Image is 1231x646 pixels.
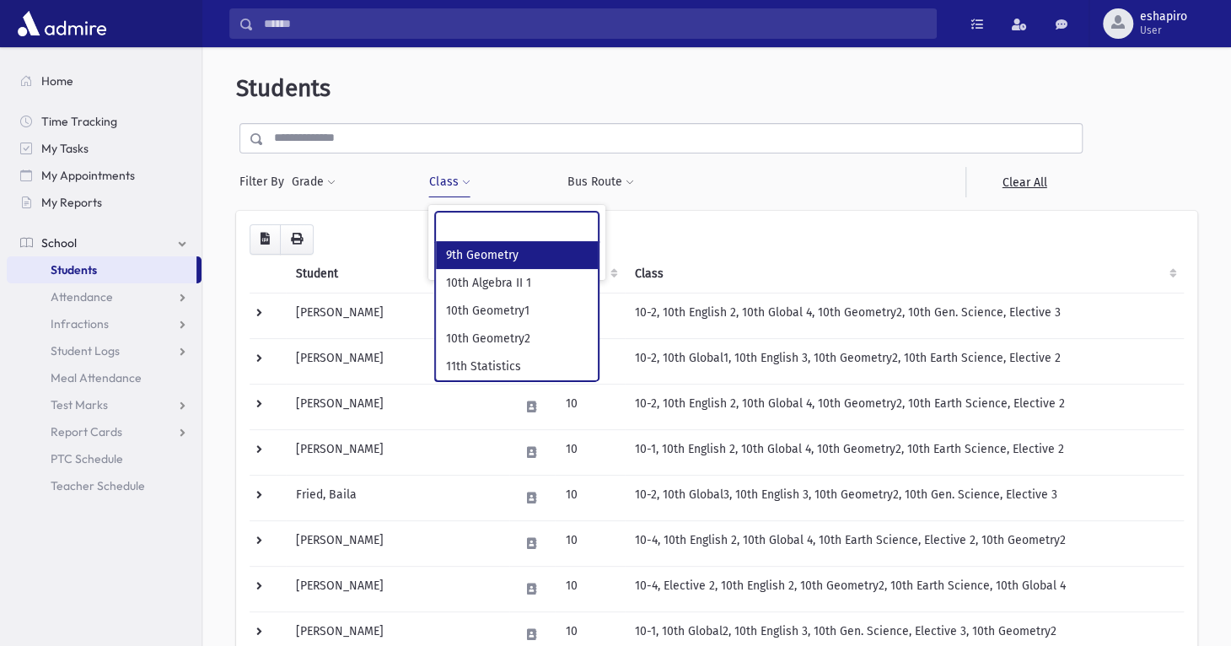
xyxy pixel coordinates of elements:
a: My Tasks [7,135,202,162]
td: [PERSON_NAME] [286,293,508,338]
td: 10-2, 10th Global1, 10th English 3, 10th Geometry2, 10th Earth Science, Elective 2 [625,338,1184,384]
td: 10 [555,384,625,429]
td: [PERSON_NAME] [286,429,508,475]
td: [PERSON_NAME] [286,338,508,384]
span: Filter By [239,173,291,191]
td: 10 [555,475,625,520]
span: PTC Schedule [51,451,123,466]
a: My Reports [7,189,202,216]
span: Meal Attendance [51,370,142,385]
td: [PERSON_NAME] [286,520,508,566]
span: Report Cards [51,424,122,439]
td: [PERSON_NAME] [286,384,508,429]
th: Student: activate to sort column descending [286,255,508,293]
a: Meal Attendance [7,364,202,391]
span: Students [236,74,331,102]
td: 10-2, 10th English 2, 10th Global 4, 10th Geometry2, 10th Gen. Science, Elective 3 [625,293,1184,338]
td: 10 [555,429,625,475]
td: 10-4, 10th English 2, 10th Global 4, 10th Earth Science, Elective 2, 10th Geometry2 [625,520,1184,566]
input: Search [254,8,936,39]
button: Bus Route [567,167,635,197]
a: Infractions [7,310,202,337]
li: 10th Geometry1 [436,297,598,325]
li: 10th Geometry2 [436,325,598,353]
td: 10-4, Elective 2, 10th English 2, 10th Geometry2, 10th Earth Science, 10th Global 4 [625,566,1184,611]
td: 10-2, 10th Global3, 10th English 3, 10th Geometry2, 10th Gen. Science, Elective 3 [625,475,1184,520]
span: Home [41,73,73,89]
span: School [41,235,77,250]
span: Test Marks [51,397,108,412]
li: 10th Algebra II 1 [436,269,598,297]
td: 10-1, 10th English 2, 10th Global 4, 10th Geometry2, 10th Earth Science, Elective 2 [625,429,1184,475]
a: PTC Schedule [7,445,202,472]
span: My Tasks [41,141,89,156]
span: Teacher Schedule [51,478,145,493]
button: Print [280,224,314,255]
td: 10 [555,520,625,566]
a: School [7,229,202,256]
span: Attendance [51,289,113,304]
span: Time Tracking [41,114,117,129]
li: 11th Statistics [436,353,598,380]
a: Clear All [965,167,1083,197]
a: Student Logs [7,337,202,364]
td: [PERSON_NAME] [286,566,508,611]
span: Infractions [51,316,109,331]
a: Attendance [7,283,202,310]
a: My Appointments [7,162,202,189]
a: Test Marks [7,391,202,418]
span: My Reports [41,195,102,210]
td: Fried, Baila [286,475,508,520]
td: 10 [555,566,625,611]
button: Class [428,167,470,197]
img: AdmirePro [13,7,110,40]
span: User [1140,24,1187,37]
a: Students [7,256,196,283]
a: Time Tracking [7,108,202,135]
a: Report Cards [7,418,202,445]
span: eshapiro [1140,10,1187,24]
a: Teacher Schedule [7,472,202,499]
button: Grade [291,167,336,197]
th: Class: activate to sort column ascending [625,255,1184,293]
span: Student Logs [51,343,120,358]
span: My Appointments [41,168,135,183]
li: 9th Geometry [436,241,598,269]
span: Students [51,262,97,277]
a: Home [7,67,202,94]
td: 10-2, 10th English 2, 10th Global 4, 10th Geometry2, 10th Earth Science, Elective 2 [625,384,1184,429]
button: CSV [250,224,281,255]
